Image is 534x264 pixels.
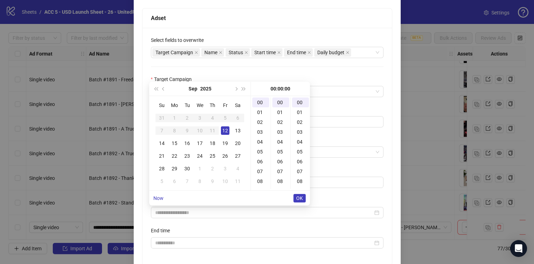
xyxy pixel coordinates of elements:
td: 2025-09-27 [231,150,244,162]
td: 2025-10-09 [206,175,219,188]
div: 29 [170,164,179,173]
div: 00 [292,98,309,107]
div: 6 [170,177,179,186]
div: 13 [234,126,242,135]
div: 06 [292,157,309,166]
div: 9 [208,177,217,186]
div: 7 [158,126,166,135]
span: Daily budget [314,48,351,57]
div: 07 [272,166,289,176]
span: OK [296,195,303,201]
button: Next month (PageDown) [232,82,240,96]
th: We [193,99,206,112]
div: 5 [158,177,166,186]
button: Choose a year [200,82,211,96]
div: 10 [221,177,229,186]
div: 03 [292,127,309,137]
td: 2025-09-14 [155,137,168,150]
td: 2025-09-02 [181,112,193,124]
div: 08 [292,176,309,186]
th: Su [155,99,168,112]
td: 2025-09-01 [168,112,181,124]
td: 2025-09-17 [193,137,206,150]
div: 08 [252,176,269,186]
td: 2025-09-04 [206,112,219,124]
td: 2025-09-15 [168,137,181,150]
td: 2025-10-08 [193,175,206,188]
button: OK [293,194,306,202]
div: 28 [158,164,166,173]
span: close [277,51,281,54]
th: Mo [168,99,181,112]
td: 2025-10-10 [219,175,231,188]
div: 05 [252,147,269,157]
span: Target Campaign [152,48,200,57]
div: 00 [272,98,289,107]
span: close [244,51,248,54]
td: 2025-09-22 [168,150,181,162]
th: Fr [219,99,231,112]
div: 02 [292,117,309,127]
td: 2025-09-11 [206,124,219,137]
div: 12 [221,126,229,135]
div: 04 [272,137,289,147]
label: Target Campaign [151,75,196,83]
span: Daily budget [317,49,344,56]
button: Previous month (PageUp) [160,82,167,96]
th: Sa [231,99,244,112]
span: Target Campaign [155,49,193,56]
td: 2025-10-07 [181,175,193,188]
div: Adset [151,14,383,23]
td: 2025-09-08 [168,124,181,137]
div: 05 [272,147,289,157]
div: 09 [292,186,309,196]
div: 00 [252,98,269,107]
div: 2 [183,114,191,122]
td: 2025-09-19 [219,137,231,150]
div: 8 [196,177,204,186]
div: 9 [183,126,191,135]
td: 2025-09-29 [168,162,181,175]
span: close [219,51,222,54]
label: Select fields to overwrite [151,36,208,44]
td: 2025-09-25 [206,150,219,162]
div: 00:00:00 [254,82,307,96]
div: 20 [234,139,242,147]
div: 5 [221,114,229,122]
div: 1 [196,164,204,173]
div: 23 [183,152,191,160]
span: Start time [254,49,276,56]
td: 2025-10-03 [219,162,231,175]
div: 09 [272,186,289,196]
div: 06 [252,157,269,166]
div: 02 [272,117,289,127]
td: 2025-09-05 [219,112,231,124]
div: 26 [221,152,229,160]
div: 11 [234,177,242,186]
td: 2025-10-06 [168,175,181,188]
td: 2025-09-07 [155,124,168,137]
th: Tu [181,99,193,112]
div: 04 [252,137,269,147]
th: Th [206,99,219,112]
td: 2025-09-30 [181,162,193,175]
div: 31 [158,114,166,122]
div: 04 [292,137,309,147]
td: 2025-09-18 [206,137,219,150]
div: 05 [292,147,309,157]
td: 2025-09-28 [155,162,168,175]
div: 15 [170,139,179,147]
td: 2025-09-21 [155,150,168,162]
span: End time [284,48,313,57]
td: 2025-09-24 [193,150,206,162]
td: 2025-09-16 [181,137,193,150]
div: 06 [272,157,289,166]
div: 03 [272,127,289,137]
div: 3 [221,164,229,173]
div: 16 [183,139,191,147]
label: End time [151,227,174,234]
span: close [346,51,349,54]
td: 2025-09-09 [181,124,193,137]
div: 01 [272,107,289,117]
td: 2025-10-05 [155,175,168,188]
